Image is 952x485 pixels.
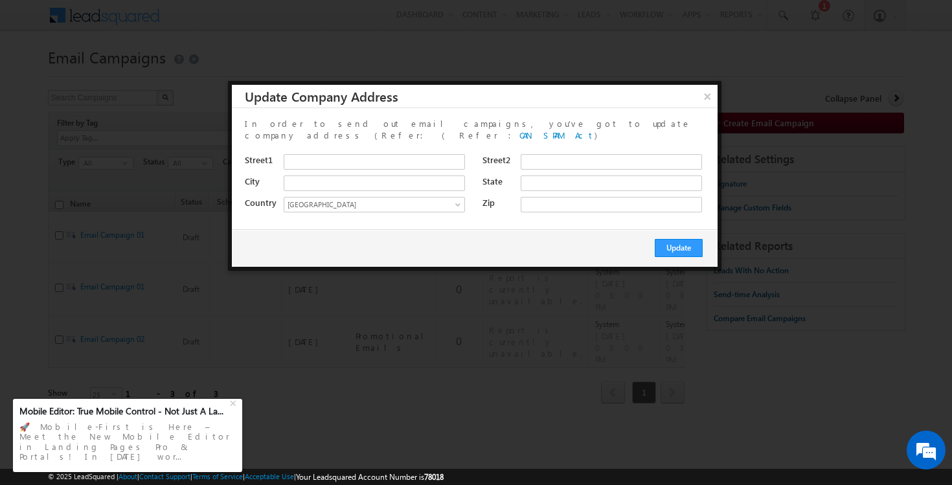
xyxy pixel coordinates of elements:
label: Street1 [245,154,278,166]
a: CAN SPAM Act [519,130,595,141]
div: + [227,394,242,410]
span: 78018 [424,472,444,482]
span: Your Leadsquared Account Number is [296,472,444,482]
label: Zip [482,197,516,209]
label: Country [245,197,278,209]
span: © 2025 LeadSquared | | | | | [48,471,444,483]
a: About [119,472,137,480]
button: × [697,85,718,107]
a: Terms of Service [192,472,243,480]
h3: Update Company Address [245,85,718,107]
div: Mobile Editor: True Mobile Control - Not Just A La... [19,405,228,417]
div: In order to send out email campaigns, you've got to update company address (Refer: ( Refer : ) [245,118,708,141]
span: [GEOGRAPHIC_DATA] [284,199,444,210]
a: [GEOGRAPHIC_DATA] [284,197,465,212]
label: City [245,175,278,187]
label: Street2 [482,154,516,166]
a: Acceptable Use [245,472,294,480]
button: Update [655,239,703,257]
div: 🚀 Mobile-First is Here – Meet the New Mobile Editor in Landing Pages Pro & Portals! In [DATE] wor... [19,418,236,466]
a: Contact Support [139,472,190,480]
label: State [482,175,516,187]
